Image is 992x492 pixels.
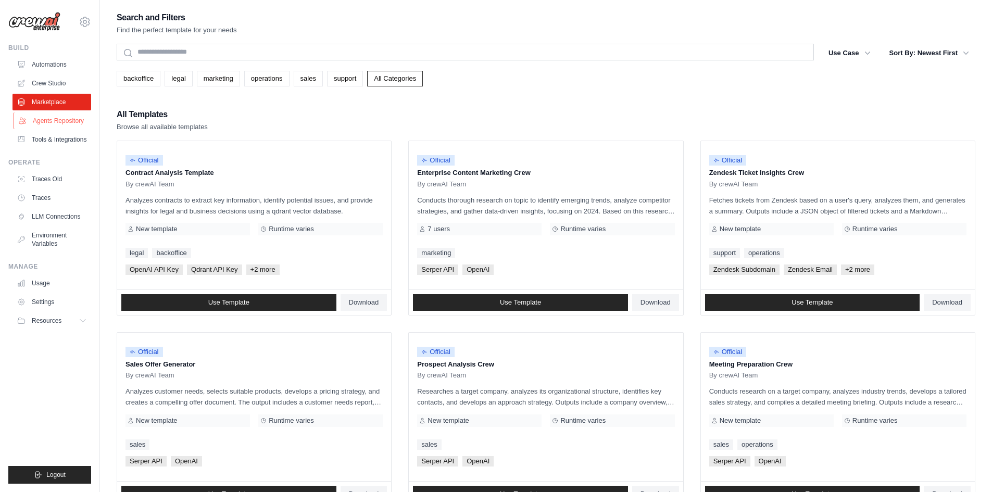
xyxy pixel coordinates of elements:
p: Researches a target company, analyzes its organizational structure, identifies key contacts, and ... [417,386,674,408]
a: Traces [12,190,91,206]
span: Official [125,155,163,166]
a: Download [341,294,387,311]
span: Runtime varies [269,417,314,425]
span: Zendesk Subdomain [709,264,780,275]
p: Prospect Analysis Crew [417,359,674,370]
a: Use Template [121,294,336,311]
span: New template [136,225,177,233]
span: By crewAI Team [417,371,466,380]
span: Official [709,347,747,357]
a: Tools & Integrations [12,131,91,148]
a: Environment Variables [12,227,91,252]
span: By crewAI Team [709,180,758,188]
span: Download [932,298,962,307]
span: By crewAI Team [125,180,174,188]
p: Fetches tickets from Zendesk based on a user's query, analyzes them, and generates a summary. Out... [709,195,966,217]
span: New template [720,417,761,425]
span: Logout [46,471,66,479]
span: By crewAI Team [709,371,758,380]
a: Automations [12,56,91,73]
span: New template [136,417,177,425]
p: Contract Analysis Template [125,168,383,178]
a: support [327,71,363,86]
a: Crew Studio [12,75,91,92]
span: By crewAI Team [125,371,174,380]
span: 7 users [428,225,450,233]
p: Conducts research on a target company, analyzes industry trends, develops a tailored sales strate... [709,386,966,408]
p: Meeting Preparation Crew [709,359,966,370]
a: operations [244,71,290,86]
span: +2 more [841,264,874,275]
span: New template [720,225,761,233]
span: Serper API [417,456,458,466]
p: Analyzes contracts to extract key information, identify potential issues, and provide insights fo... [125,195,383,217]
span: Download [641,298,671,307]
a: sales [417,439,441,450]
span: Official [125,347,163,357]
span: Runtime varies [560,417,606,425]
a: backoffice [152,248,191,258]
h2: All Templates [117,107,208,122]
span: Use Template [208,298,249,307]
a: sales [294,71,323,86]
span: Runtime varies [852,417,898,425]
span: OpenAI [755,456,786,466]
span: By crewAI Team [417,180,466,188]
h2: Search and Filters [117,10,237,25]
a: All Categories [367,71,423,86]
span: Qdrant API Key [187,264,242,275]
a: legal [125,248,148,258]
span: Zendesk Email [784,264,837,275]
img: Logo [8,12,60,32]
span: Serper API [709,456,750,466]
a: sales [125,439,149,450]
span: Official [417,155,455,166]
span: Runtime varies [852,225,898,233]
a: Usage [12,275,91,292]
a: legal [165,71,192,86]
p: Zendesk Ticket Insights Crew [709,168,966,178]
a: Marketplace [12,94,91,110]
a: marketing [197,71,240,86]
p: Sales Offer Generator [125,359,383,370]
span: Use Template [792,298,833,307]
a: marketing [417,248,455,258]
span: New template [428,417,469,425]
span: Serper API [417,264,458,275]
button: Resources [12,312,91,329]
span: OpenAI [171,456,202,466]
a: Agents Repository [14,112,92,129]
a: Settings [12,294,91,310]
a: Use Template [705,294,920,311]
button: Logout [8,466,91,484]
a: backoffice [117,71,160,86]
a: support [709,248,740,258]
span: Runtime varies [269,225,314,233]
p: Browse all available templates [117,122,208,132]
span: Use Template [500,298,541,307]
a: Download [632,294,679,311]
a: Download [924,294,971,311]
a: sales [709,439,733,450]
span: OpenAI API Key [125,264,183,275]
a: Use Template [413,294,628,311]
span: Official [709,155,747,166]
p: Conducts thorough research on topic to identify emerging trends, analyze competitor strategies, a... [417,195,674,217]
button: Sort By: Newest First [883,44,975,62]
div: Operate [8,158,91,167]
span: Resources [32,317,61,325]
span: OpenAI [462,456,494,466]
a: Traces Old [12,171,91,187]
span: Runtime varies [560,225,606,233]
span: Download [349,298,379,307]
p: Enterprise Content Marketing Crew [417,168,674,178]
span: OpenAI [462,264,494,275]
button: Use Case [822,44,877,62]
a: LLM Connections [12,208,91,225]
a: operations [744,248,784,258]
span: Official [417,347,455,357]
div: Manage [8,262,91,271]
div: Build [8,44,91,52]
span: Serper API [125,456,167,466]
p: Analyzes customer needs, selects suitable products, develops a pricing strategy, and creates a co... [125,386,383,408]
